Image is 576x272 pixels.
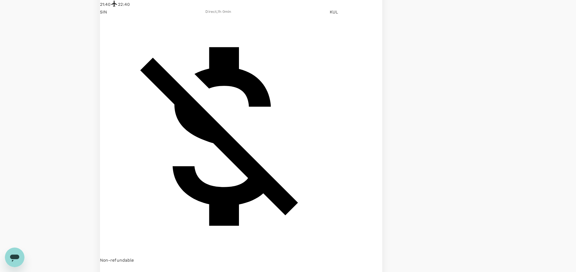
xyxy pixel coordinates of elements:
p: 22:40 [118,1,130,7]
span: Non-refundable [100,258,134,263]
p: KUL [330,9,338,15]
p: 21:40 [100,1,111,7]
iframe: Button to launch messaging window [5,248,24,267]
div: Non-refundable [100,17,338,263]
div: Direct , 1h 0min [205,9,231,15]
p: SIN [100,9,107,15]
